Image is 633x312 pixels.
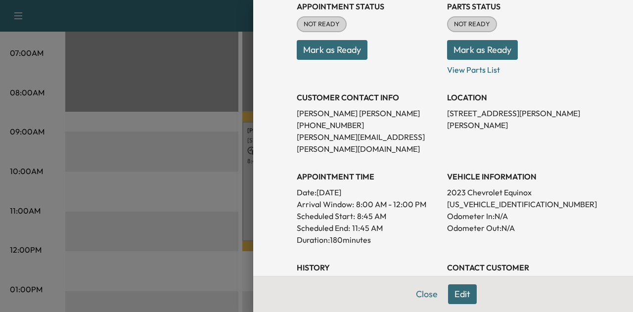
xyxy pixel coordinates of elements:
p: [STREET_ADDRESS][PERSON_NAME][PERSON_NAME] [447,107,589,131]
span: 8:00 AM - 12:00 PM [356,198,426,210]
p: 2023 Chevrolet Equinox [447,186,589,198]
p: Scheduled Start: [297,210,355,222]
button: Edit [448,284,477,304]
p: [US_VEHICLE_IDENTIFICATION_NUMBER] [447,198,589,210]
button: Close [409,284,444,304]
h3: VEHICLE INFORMATION [447,171,589,182]
span: NOT READY [298,19,346,29]
p: Date: [DATE] [297,186,439,198]
p: Arrival Window: [297,198,439,210]
p: View Parts List [447,60,589,76]
span: NOT READY [448,19,496,29]
p: Duration: 180 minutes [297,234,439,246]
button: Mark as Ready [447,40,518,60]
h3: Parts Status [447,0,589,12]
h3: LOCATION [447,91,589,103]
p: Scheduled End: [297,222,350,234]
h3: History [297,262,439,273]
h3: Appointment Status [297,0,439,12]
h3: CONTACT CUSTOMER [447,262,589,273]
p: [PERSON_NAME][EMAIL_ADDRESS][PERSON_NAME][DOMAIN_NAME] [297,131,439,155]
h3: APPOINTMENT TIME [297,171,439,182]
p: [PERSON_NAME] [PERSON_NAME] [297,107,439,119]
button: Mark as Ready [297,40,367,60]
p: [PHONE_NUMBER] [297,119,439,131]
p: Odometer In: N/A [447,210,589,222]
p: 11:45 AM [352,222,383,234]
h3: CUSTOMER CONTACT INFO [297,91,439,103]
p: Odometer Out: N/A [447,222,589,234]
p: 8:45 AM [357,210,386,222]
